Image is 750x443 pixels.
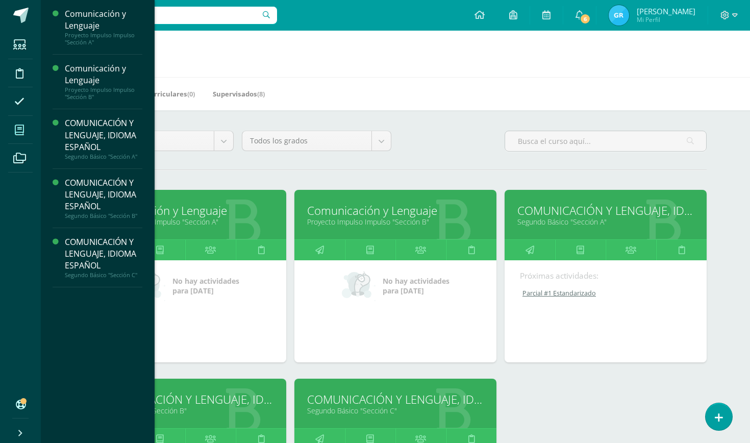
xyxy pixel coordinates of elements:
a: Comunicación y Lenguaje [307,203,484,218]
a: COMUNICACIÓN Y LENGUAJE, IDIOMA ESPAÑOL [97,391,273,407]
div: COMUNICACIÓN Y LENGUAJE, IDIOMA ESPAÑOL [65,117,142,153]
div: Comunicación y Lenguaje [65,8,142,32]
span: Mi Perfil [637,15,695,24]
input: Busca un usuario... [47,7,277,24]
div: Segundo Básico "Sección C" [65,272,142,279]
img: no_activities_small.png [342,270,376,301]
a: COMUNICACIÓN Y LENGUAJE, IDIOMA ESPAÑOL [517,203,694,218]
a: Segundo Básico "Sección C" [307,406,484,415]
a: Segundo Básico "Sección B" [97,406,273,415]
a: Comunicación y LenguajeProyecto Impulso Impulso "Sección A" [65,8,142,46]
div: Segundo Básico "Sección B" [65,212,142,219]
div: Proyecto Impulso Impulso "Sección B" [65,86,142,101]
div: Próximas actividades: [520,270,691,281]
span: 6 [580,13,591,24]
a: COMUNICACIÓN Y LENGUAJE, IDIOMA ESPAÑOLSegundo Básico "Sección C" [65,236,142,279]
input: Busca el curso aquí... [505,131,706,151]
a: COMUNICACIÓN Y LENGUAJE, IDIOMA ESPAÑOL [307,391,484,407]
span: Todos los grados [250,131,364,151]
div: Comunicación y Lenguaje [65,63,142,86]
span: (0) [187,89,195,99]
a: COMUNICACIÓN Y LENGUAJE, IDIOMA ESPAÑOLSegundo Básico "Sección A" [65,117,142,160]
div: Proyecto Impulso Impulso "Sección A" [65,32,142,46]
a: Parcial #1 Estandarizado [520,289,692,298]
a: Mis Extracurriculares(0) [115,86,195,102]
a: Todos los grados [242,131,391,151]
img: aef9ea12e8278db43f48127993d6127c.png [609,5,629,26]
a: Comunicación y LenguajeProyecto Impulso Impulso "Sección B" [65,63,142,101]
a: Comunicación y Lenguaje [97,203,273,218]
a: Proyecto Impulso Impulso "Sección B" [307,217,484,227]
div: COMUNICACIÓN Y LENGUAJE, IDIOMA ESPAÑOL [65,236,142,272]
span: No hay actividades para [DATE] [383,276,449,296]
span: [PERSON_NAME] [637,6,695,16]
div: COMUNICACIÓN Y LENGUAJE, IDIOMA ESPAÑOL [65,177,142,212]
a: Todos los niveles [85,131,233,151]
a: Proyecto Impulso Impulso "Sección A" [97,217,273,227]
a: Supervisados(8) [213,86,265,102]
a: COMUNICACIÓN Y LENGUAJE, IDIOMA ESPAÑOLSegundo Básico "Sección B" [65,177,142,219]
a: Segundo Básico "Sección A" [517,217,694,227]
span: (8) [257,89,265,99]
div: Segundo Básico "Sección A" [65,153,142,160]
span: No hay actividades para [DATE] [172,276,239,296]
